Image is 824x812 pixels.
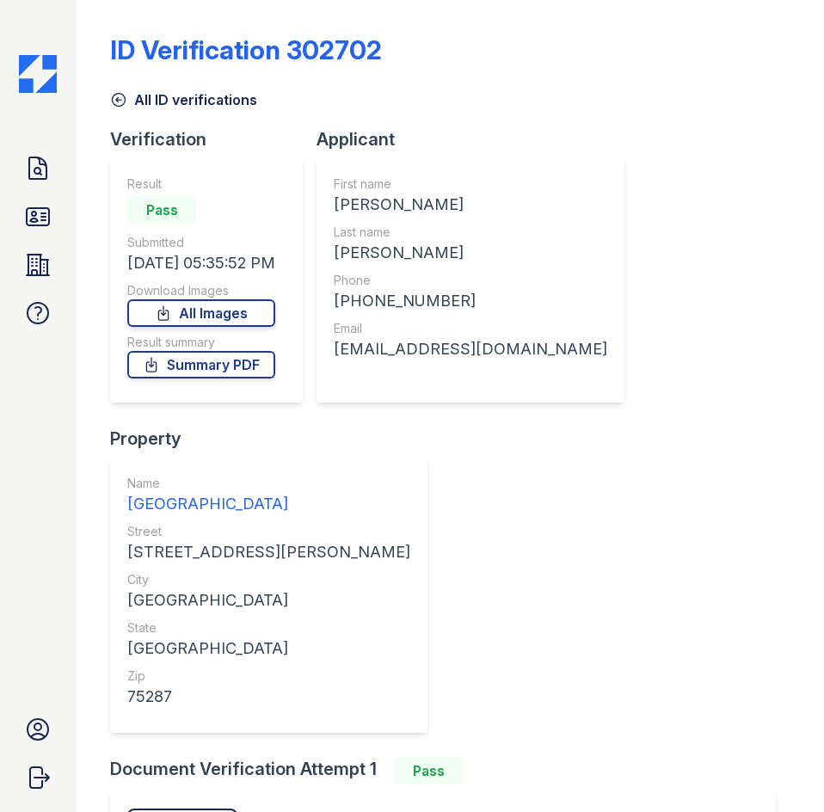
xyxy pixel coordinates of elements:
[127,588,410,612] div: [GEOGRAPHIC_DATA]
[110,127,317,151] div: Verification
[127,475,410,492] div: Name
[127,299,275,327] a: All Images
[334,241,607,265] div: [PERSON_NAME]
[127,667,410,685] div: Zip
[334,289,607,313] div: [PHONE_NUMBER]
[110,89,257,110] a: All ID verifications
[127,492,410,516] div: [GEOGRAPHIC_DATA]
[110,34,382,65] div: ID Verification 302702
[127,637,410,661] div: [GEOGRAPHIC_DATA]
[110,757,790,784] div: Document Verification Attempt 1
[127,475,410,516] a: Name [GEOGRAPHIC_DATA]
[127,523,410,540] div: Street
[127,196,196,224] div: Pass
[127,540,410,564] div: [STREET_ADDRESS][PERSON_NAME]
[334,320,607,337] div: Email
[19,55,57,93] img: CE_Icon_Blue-c292c112584629df590d857e76928e9f676e5b41ef8f769ba2f05ee15b207248.png
[127,175,275,193] div: Result
[334,224,607,241] div: Last name
[110,427,441,451] div: Property
[317,127,638,151] div: Applicant
[334,193,607,217] div: [PERSON_NAME]
[127,685,410,709] div: 75287
[127,234,275,251] div: Submitted
[127,571,410,588] div: City
[127,619,410,637] div: State
[334,337,607,361] div: [EMAIL_ADDRESS][DOMAIN_NAME]
[127,334,275,351] div: Result summary
[127,251,275,275] div: [DATE] 05:35:52 PM
[394,757,463,784] div: Pass
[334,175,607,193] div: First name
[127,351,275,378] a: Summary PDF
[334,272,607,289] div: Phone
[127,282,275,299] div: Download Images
